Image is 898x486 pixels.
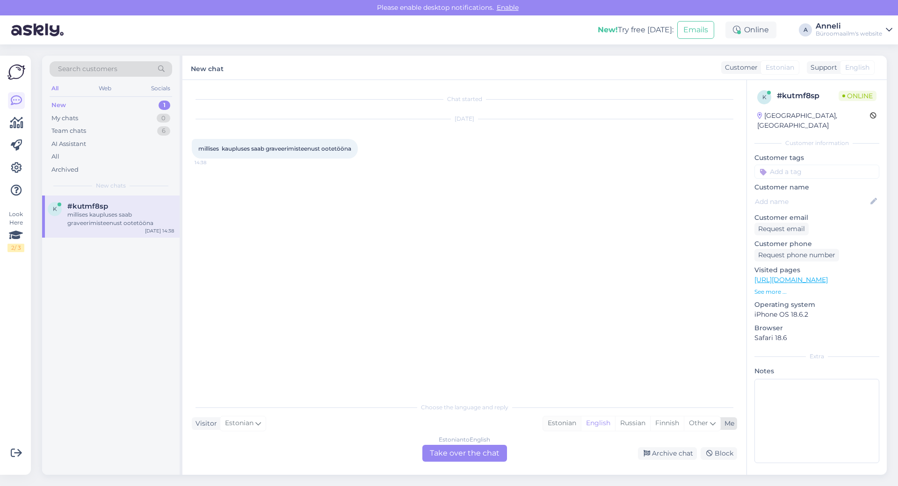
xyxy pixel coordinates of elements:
[494,3,521,12] span: Enable
[754,153,879,163] p: Customer tags
[807,63,837,73] div: Support
[650,416,684,430] div: Finnish
[97,82,113,94] div: Web
[725,22,776,38] div: Online
[721,63,758,73] div: Customer
[762,94,767,101] span: k
[96,181,126,190] span: New chats
[701,447,737,460] div: Block
[799,23,812,36] div: A
[766,63,794,73] span: Estonian
[51,126,86,136] div: Team chats
[754,265,879,275] p: Visited pages
[192,115,737,123] div: [DATE]
[754,249,839,261] div: Request phone number
[157,114,170,123] div: 0
[51,152,59,161] div: All
[149,82,172,94] div: Socials
[7,63,25,81] img: Askly Logo
[777,90,839,102] div: # kutmf8sp
[816,30,882,37] div: Büroomaailm's website
[615,416,650,430] div: Russian
[51,114,78,123] div: My chats
[816,22,882,30] div: Anneli
[754,239,879,249] p: Customer phone
[839,91,876,101] span: Online
[754,323,879,333] p: Browser
[543,416,581,430] div: Estonian
[721,419,734,428] div: Me
[198,145,351,152] span: millises kaupluses saab graveerimisteenust ootetööna
[598,25,618,34] b: New!
[192,403,737,412] div: Choose the language and reply
[754,366,879,376] p: Notes
[598,24,673,36] div: Try free [DATE]:
[754,300,879,310] p: Operating system
[689,419,708,427] span: Other
[50,82,60,94] div: All
[757,111,870,131] div: [GEOGRAPHIC_DATA], [GEOGRAPHIC_DATA]
[51,165,79,174] div: Archived
[638,447,697,460] div: Archive chat
[157,126,170,136] div: 6
[754,310,879,319] p: iPhone OS 18.6.2
[754,213,879,223] p: Customer email
[58,64,117,74] span: Search customers
[195,159,230,166] span: 14:38
[754,165,879,179] input: Add a tag
[845,63,869,73] span: English
[754,288,879,296] p: See more ...
[67,202,108,210] span: #kutmf8sp
[422,445,507,462] div: Take over the chat
[754,276,828,284] a: [URL][DOMAIN_NAME]
[754,182,879,192] p: Customer name
[67,210,174,227] div: millises kaupluses saab graveerimisteenust ootetööna
[754,139,879,147] div: Customer information
[754,223,809,235] div: Request email
[192,95,737,103] div: Chat started
[754,352,879,361] div: Extra
[581,416,615,430] div: English
[159,101,170,110] div: 1
[53,205,57,212] span: k
[51,139,86,149] div: AI Assistant
[7,244,24,252] div: 2 / 3
[755,196,869,207] input: Add name
[145,227,174,234] div: [DATE] 14:38
[816,22,892,37] a: AnneliBüroomaailm's website
[7,210,24,252] div: Look Here
[192,419,217,428] div: Visitor
[677,21,714,39] button: Emails
[439,435,490,444] div: Estonian to English
[51,101,66,110] div: New
[191,61,224,74] label: New chat
[225,418,253,428] span: Estonian
[754,333,879,343] p: Safari 18.6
